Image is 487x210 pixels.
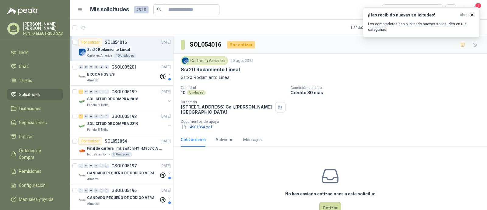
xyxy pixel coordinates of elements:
[90,5,129,14] h1: Mis solicitudes
[99,164,104,168] div: 0
[368,12,457,18] h3: ¡Has recibido nuevas solicitudes!
[19,147,57,161] span: Órdenes de Compra
[87,78,99,83] p: Almatec
[79,73,86,80] img: Company Logo
[227,41,255,48] div: Por cotizar
[23,22,63,30] p: [PERSON_NAME] [PERSON_NAME]
[111,65,137,69] p: GSOL005201
[469,4,480,15] button: 1
[87,96,138,102] p: SOLICITUD DE COMPRA 2018
[104,114,109,119] div: 0
[87,103,109,108] p: Panela El Trébol
[87,201,99,206] p: Almatec
[94,188,99,193] div: 0
[70,36,173,61] a: Por cotizarSOL054016[DATE] Company LogoSsr20 Rodamiento LinealCartones America10 Unidades
[181,90,186,95] p: 10
[19,77,32,84] span: Tareas
[84,188,88,193] div: 0
[79,98,86,105] img: Company Logo
[79,187,172,206] a: 0 0 0 0 0 0 GSOL005196[DATE] Company LogoCANDADO PEQUEÑO DE CODIGO VERAAlmatec
[89,164,93,168] div: 0
[19,105,41,112] span: Licitaciones
[79,197,86,204] img: Company Logo
[290,90,485,95] p: Crédito 30 días
[386,6,399,13] div: Todas
[19,168,41,175] span: Remisiones
[99,114,104,119] div: 0
[87,170,154,176] p: CANDADO PEQUEÑO DE CODIGO VERA
[104,65,109,69] div: 0
[7,131,63,142] a: Cotizar
[89,65,93,69] div: 0
[89,188,93,193] div: 0
[160,40,171,45] p: [DATE]
[181,124,213,130] button: 14901864.pdf
[7,75,63,86] a: Tareas
[181,136,206,143] div: Cotizaciones
[79,48,86,56] img: Company Logo
[104,164,109,168] div: 0
[87,53,112,58] p: Cartones America
[285,190,376,197] h3: No has enviado cotizaciones a esta solicitud
[111,90,137,94] p: GSOL005199
[460,12,470,18] span: ahora
[181,66,240,73] p: Ssr20 Rodamiento Lineal
[104,188,109,193] div: 0
[7,7,38,15] img: Logo peakr
[160,114,171,119] p: [DATE]
[160,64,171,70] p: [DATE]
[87,47,130,53] p: Ssr20 Rodamiento Lineal
[84,90,88,94] div: 0
[157,7,161,12] span: search
[350,23,390,33] div: 1 - 50 de 2574
[99,188,104,193] div: 0
[7,166,63,177] a: Remisiones
[84,114,88,119] div: 0
[7,194,63,205] a: Manuales y ayuda
[19,133,33,140] span: Cotizar
[79,113,172,132] a: 1 0 0 0 0 0 GSOL005198[DATE] Company LogoSOLICITUD DE COMPRA 2219Panela El Trébol
[94,114,99,119] div: 0
[475,3,482,9] span: 1
[79,164,83,168] div: 0
[87,72,114,77] p: BROCA HSS 3/8
[89,114,93,119] div: 0
[182,57,189,64] img: Company Logo
[7,117,63,128] a: Negociaciones
[105,139,127,143] p: SOL053854
[79,88,172,108] a: 1 0 0 0 0 0 GSOL005199[DATE] Company LogoSOLICITUD DE COMPRA 2018Panela El Trébol
[7,61,63,72] a: Chat
[79,162,172,182] a: 0 0 0 0 0 0 GSOL005197[DATE] Company LogoCANDADO PEQUEÑO DE CODIGO VERAAlmatec
[181,104,273,115] p: [STREET_ADDRESS] Cali , [PERSON_NAME][GEOGRAPHIC_DATA]
[87,195,154,201] p: CANDADO PEQUEÑO DE CODIGO VERA
[87,121,138,127] p: SOLICITUD DE COMPRA 2219
[181,100,273,104] p: Dirección
[99,90,104,94] div: 0
[230,58,254,64] p: 29 ago, 2025
[187,90,206,95] div: Unidades
[19,182,46,189] span: Configuración
[160,89,171,95] p: [DATE]
[7,89,63,100] a: Solicitudes
[84,164,88,168] div: 0
[79,147,86,155] img: Company Logo
[19,49,29,56] span: Inicio
[87,152,110,157] p: Industrias Tomy
[181,56,228,65] div: Cartones America
[19,119,47,126] span: Negociaciones
[19,91,40,98] span: Solicitudes
[243,136,262,143] div: Mensajes
[215,136,233,143] div: Actividad
[79,137,102,145] div: Por cotizar
[23,32,63,35] p: PUNTO ELECTRICO SAS
[111,152,132,157] div: 8 Unidades
[104,90,109,94] div: 0
[79,172,86,179] img: Company Logo
[368,21,475,32] p: Los compradores han publicado nuevas solicitudes en tus categorías.
[190,40,222,49] h3: SOL054016
[7,180,63,191] a: Configuración
[111,188,137,193] p: GSOL005196
[79,65,83,69] div: 0
[19,196,54,203] span: Manuales y ayuda
[181,119,485,124] p: Documentos de apoyo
